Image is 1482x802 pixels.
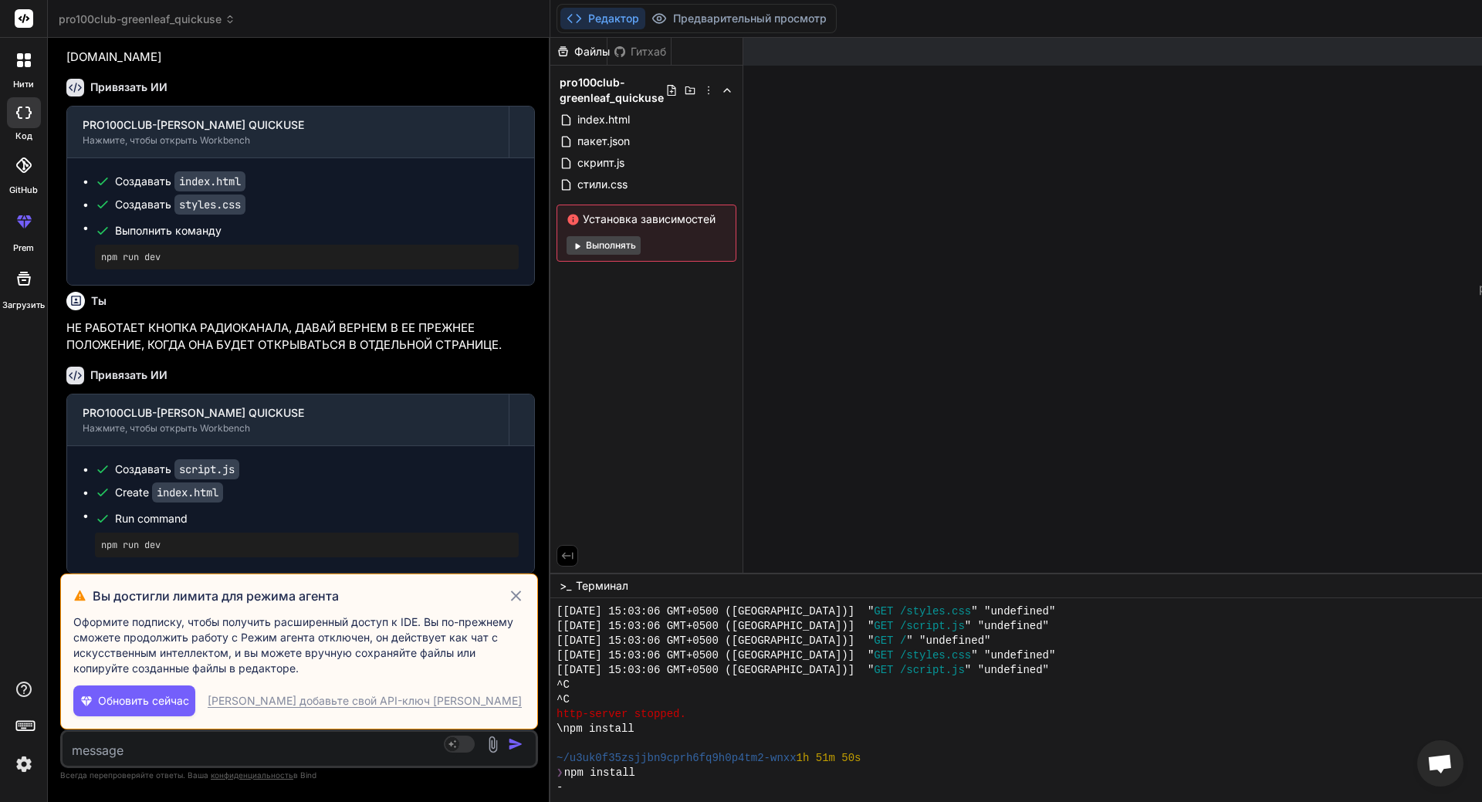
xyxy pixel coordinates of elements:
div: Создавать [115,197,245,212]
span: " "undefined" [906,634,990,648]
label: Загрузить [2,299,45,312]
span: ^C [557,678,570,692]
code: index.html [152,482,223,503]
span: " "undefined" [971,648,1055,663]
p: Всегда перепроверяйте ответы. Ваша в Bind [60,768,538,783]
span: 1h 51m 50s [797,751,861,766]
div: PRO100CLUB-[PERSON_NAME] QUICKUSE [83,117,493,133]
span: Выполнить команду [115,223,519,239]
span: [[DATE] 15:03:06 GMT+0500 ([GEOGRAPHIC_DATA])] " [557,619,874,634]
button: PRO100CLUB-[PERSON_NAME] QUICKUSEНажмите, чтобы открыть Workbench [67,394,509,445]
span: GET [874,604,893,619]
div: Нажмите, чтобы открыть Workbench [83,134,493,147]
h6: Ты [91,293,107,309]
span: pro100club-greenleaf_quickuse [560,75,665,106]
span: стили.css [576,175,629,194]
span: /styles.css [900,604,971,619]
span: пакет.json [576,132,631,151]
span: >_ [560,578,571,594]
span: http-server stopped. [557,707,686,722]
div: Гитхаб [607,44,671,59]
span: Установка зависимостей [567,211,726,227]
button: PRO100CLUB-[PERSON_NAME] QUICKUSEНажмите, чтобы открыть Workbench [67,107,509,157]
span: " "undefined" [965,619,1049,634]
div: Файлы [550,44,607,59]
span: /script.js [900,619,965,634]
button: Предварительный просмотр [645,8,833,29]
p: НЕ РАБОТАЕТ КНОПКА РАДИОКАНАЛА, ДАВАЙ ВЕРНЕМ В ЕЕ ПРЕЖНЕЕ ПОЛОЖЕНИЕ, КОГДА ОНА БУДЕТ ОТКРЫВАТЬСЯ ... [66,320,535,354]
button: Редактор [560,8,645,29]
div: Create [115,485,223,500]
span: скрипт.js [576,154,626,172]
span: /script.js [900,663,965,678]
h6: Привязать ИИ [90,80,167,95]
div: [PERSON_NAME] добавьте свой API-ключ [PERSON_NAME] [208,693,522,709]
a: Открытый чат [1417,740,1463,787]
span: [[DATE] 15:03:06 GMT+0500 ([GEOGRAPHIC_DATA])] " [557,634,874,648]
span: Run command [115,511,519,526]
pre: npm run dev [101,539,513,551]
span: GET [874,663,893,678]
h6: Привязать ИИ [90,367,167,383]
p: Оформите подписку, чтобы получить расширенный доступ к IDE. Вы по-прежнему сможете продолжить раб... [73,614,525,676]
span: [[DATE] 15:03:06 GMT+0500 ([GEOGRAPHIC_DATA])] " [557,663,874,678]
div: Создавать [115,462,239,477]
div: Создавать [115,174,245,189]
span: ^C [557,692,570,707]
span: Терминал [576,578,628,594]
pre: npm run dev [101,251,513,263]
span: GET [874,648,893,663]
code: styles.css [174,195,245,215]
span: конфиденциальность [211,770,293,780]
span: GET [874,634,893,648]
img: icon [508,736,523,752]
span: ~/u3uk0f35zsjjbn9cprh6fq9h0p4tm2-wnxx [557,751,797,766]
span: [[DATE] 15:03:06 GMT+0500 ([GEOGRAPHIC_DATA])] " [557,604,874,619]
img: attachment [484,736,502,753]
h3: Вы достигли лимита для режима агента [93,587,507,605]
button: Обновить сейчас [73,685,195,716]
img: settings [11,751,37,777]
span: /styles.css [900,648,971,663]
div: Нажмите, чтобы открыть Workbench [83,422,493,435]
code: index.html [174,171,245,191]
label: код [15,130,32,143]
span: pro100club-greenleaf_quickuse [59,12,235,27]
span: " "undefined" [965,663,1049,678]
span: \npm install [557,722,634,736]
label: нити [13,78,34,91]
span: Обновить сейчас [98,693,189,709]
span: GET [874,619,893,634]
code: script.js [174,459,239,479]
span: " "undefined" [971,604,1055,619]
span: - [557,780,563,795]
button: Выполнять [567,236,641,255]
span: / [900,634,906,648]
label: prem [13,242,34,255]
label: GitHub [9,184,38,197]
div: PRO100CLUB-[PERSON_NAME] QUICKUSE [83,405,493,421]
span: npm install [564,766,635,780]
span: index.html [576,110,631,129]
span: [[DATE] 15:03:06 GMT+0500 ([GEOGRAPHIC_DATA])] " [557,648,874,663]
span: ❯ [557,766,564,780]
